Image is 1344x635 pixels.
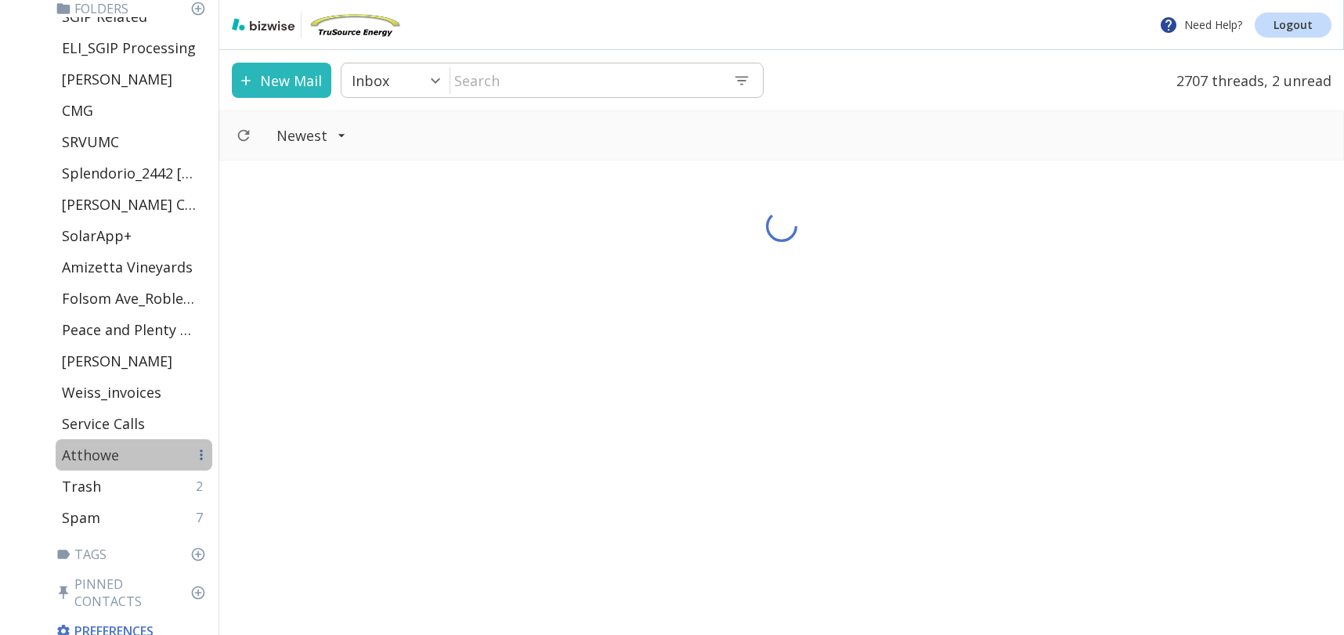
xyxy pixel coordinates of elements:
div: [PERSON_NAME] CPA Financial [56,189,212,220]
div: Atthowe [56,439,212,471]
p: Tags [56,546,212,563]
p: SolarApp+ [62,226,132,245]
p: CMG [62,101,93,120]
a: Logout [1255,13,1331,38]
p: [PERSON_NAME] [62,352,172,370]
div: Weiss_invoices [56,377,212,408]
p: Amizetta Vineyards [62,258,193,276]
p: [PERSON_NAME] CPA Financial [62,195,197,214]
div: Splendorio_2442 [GEOGRAPHIC_DATA] [56,157,212,189]
button: New Mail [232,63,331,98]
p: SRVUMC [62,132,119,151]
img: TruSource Energy, Inc. [308,13,402,38]
input: Search [450,64,721,96]
p: 7 [196,509,209,526]
div: Trash2 [56,471,212,502]
p: Folsom Ave_Robleto [62,289,197,308]
div: SRVUMC [56,126,212,157]
button: Filter [261,118,362,153]
div: Peace and Plenty Farms [56,314,212,345]
div: [PERSON_NAME] [56,345,212,377]
div: CMG [56,95,212,126]
img: bizwise [232,18,294,31]
p: Atthowe [62,446,119,464]
p: ELI_SGIP Processing [62,38,196,57]
p: [PERSON_NAME] [62,70,172,88]
div: Spam7 [56,502,212,533]
p: Logout [1274,20,1313,31]
p: Pinned Contacts [56,575,212,610]
p: 2707 threads, 2 unread [1167,63,1331,98]
p: Trash [62,477,101,496]
div: Service Calls [56,408,212,439]
p: Need Help? [1159,16,1242,34]
div: Folsom Ave_Robleto [56,283,212,314]
p: Inbox [352,71,389,90]
div: [PERSON_NAME] [56,63,212,95]
p: Splendorio_2442 [GEOGRAPHIC_DATA] [62,164,197,182]
div: SolarApp+ [56,220,212,251]
p: Service Calls [62,414,145,433]
p: Peace and Plenty Farms [62,320,197,339]
p: Spam [62,508,100,527]
div: ELI_SGIP Processing [56,32,212,63]
div: Amizetta Vineyards [56,251,212,283]
button: Refresh [229,121,258,150]
p: 2 [196,478,209,495]
p: Weiss_invoices [62,383,161,402]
